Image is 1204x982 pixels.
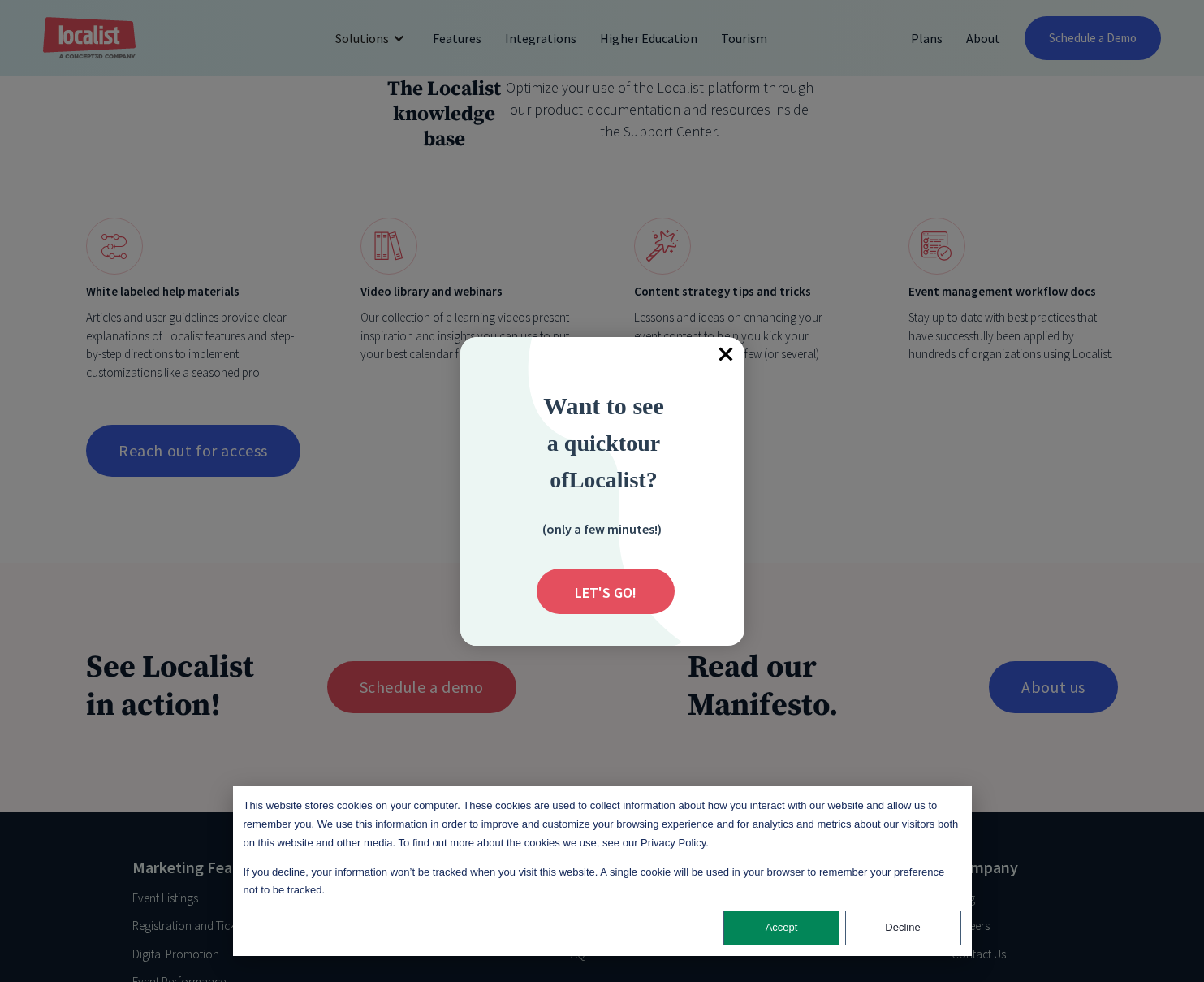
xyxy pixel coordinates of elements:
strong: to [619,430,637,456]
strong: Localist? [569,467,658,492]
strong: ur of [550,430,660,492]
div: Submit [537,569,675,614]
strong: (only a few minutes!) [542,521,662,537]
span: Close [709,337,744,373]
button: Accept [723,911,839,945]
div: Close popup [709,337,744,373]
strong: Want to see [543,392,664,419]
p: If you decline, your information won’t be tracked when you visit this website. A single cookie wi... [244,863,961,901]
span: a quick [547,430,619,456]
button: Decline [845,911,961,945]
div: Cookie banner [233,786,972,956]
div: (only a few minutes!) [520,518,683,539]
div: Want to see a quick tour of Localist? [498,387,710,497]
p: This website stores cookies on your computer. These cookies are used to collect information about... [244,797,961,852]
